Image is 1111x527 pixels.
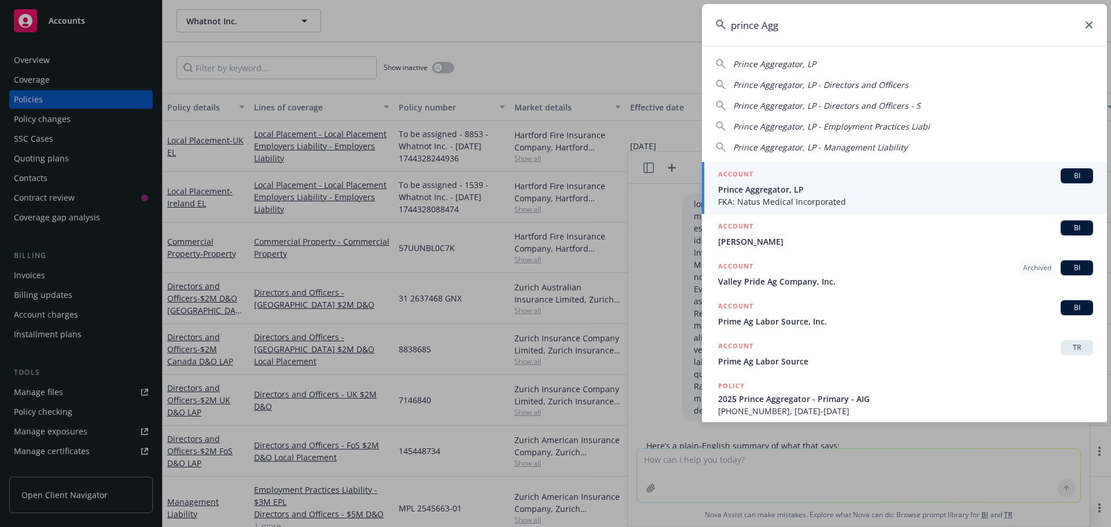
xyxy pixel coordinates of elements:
[718,405,1093,417] span: [PHONE_NUMBER], [DATE]-[DATE]
[718,260,753,274] h5: ACCOUNT
[718,380,745,392] h5: POLICY
[733,79,908,90] span: Prince Aggregator, LP - Directors and Officers
[733,58,816,69] span: Prince Aggregator, LP
[718,315,1093,327] span: Prime Ag Labor Source, Inc.
[702,294,1107,334] a: ACCOUNTBIPrime Ag Labor Source, Inc.
[733,100,921,111] span: Prince Aggregator, LP - Directors and Officers - S
[718,275,1093,288] span: Valley Pride Ag Company, Inc.
[733,142,907,153] span: Prince Aggregator, LP - Management Liability
[1065,303,1088,313] span: BI
[718,183,1093,196] span: Prince Aggregator, LP
[718,196,1093,208] span: FKA: Natus Medical Incorporated
[702,374,1107,423] a: POLICY2025 Prince Aggregator - Primary - AIG[PHONE_NUMBER], [DATE]-[DATE]
[1065,342,1088,353] span: TR
[718,355,1093,367] span: Prime Ag Labor Source
[733,121,930,132] span: Prince Aggregator, LP - Employment Practices Liabi
[718,340,753,354] h5: ACCOUNT
[702,162,1107,214] a: ACCOUNTBIPrince Aggregator, LPFKA: Natus Medical Incorporated
[1065,171,1088,181] span: BI
[718,235,1093,248] span: [PERSON_NAME]
[702,4,1107,46] input: Search...
[702,254,1107,294] a: ACCOUNTArchivedBIValley Pride Ag Company, Inc.
[1065,223,1088,233] span: BI
[1065,263,1088,273] span: BI
[718,168,753,182] h5: ACCOUNT
[718,220,753,234] h5: ACCOUNT
[718,393,1093,405] span: 2025 Prince Aggregator - Primary - AIG
[702,214,1107,254] a: ACCOUNTBI[PERSON_NAME]
[702,334,1107,374] a: ACCOUNTTRPrime Ag Labor Source
[1023,263,1051,273] span: Archived
[718,300,753,314] h5: ACCOUNT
